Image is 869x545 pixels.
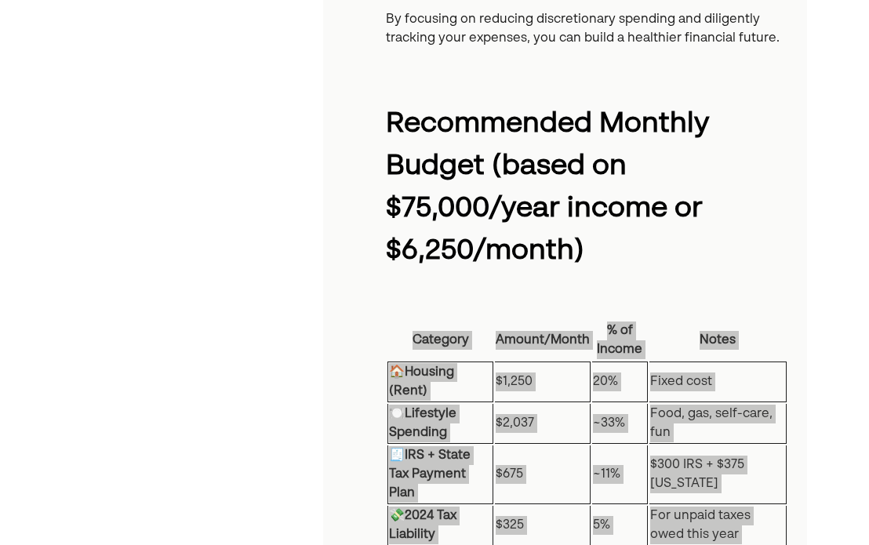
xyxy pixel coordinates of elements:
td: 20% [592,362,648,402]
strong: 2024 Tax Liability [389,510,456,541]
strong: Category [413,334,469,347]
td: ~11% [592,445,648,504]
strong: Housing (Rent) [389,366,454,398]
strong: Notes [700,334,736,347]
td: 🧾 [387,445,493,504]
td: $300 IRS + $375 [US_STATE] [649,445,787,504]
strong: IRS + State Tax Payment Plan [389,449,471,500]
td: Fixed cost [649,362,787,402]
td: ~33% [592,404,648,444]
td: $675 [495,445,591,504]
td: Food, gas, self-care, fun [649,404,787,444]
strong: Recommended Monthly Budget (based on $75,000/year income or $6,250/month) [386,110,708,265]
td: 🏠 [387,362,493,402]
td: $1,250 [495,362,591,402]
td: 🍽️ [387,404,493,444]
strong: Amount/Month [496,334,590,347]
strong: % of Income [597,325,642,356]
strong: Lifestyle Spending [389,408,456,439]
td: $2,037 [495,404,591,444]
